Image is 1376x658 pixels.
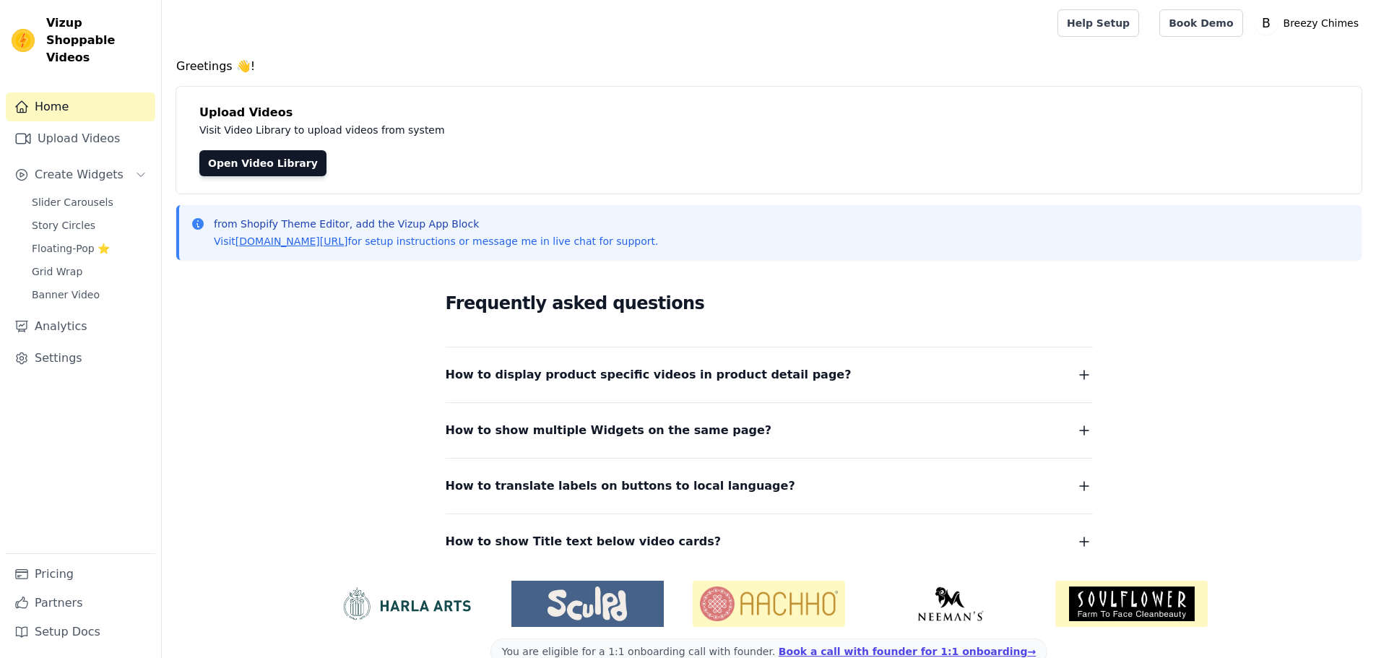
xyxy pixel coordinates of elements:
a: Analytics [6,312,155,341]
h2: Frequently asked questions [446,289,1093,318]
span: How to show multiple Widgets on the same page? [446,420,772,441]
a: Settings [6,344,155,373]
a: Help Setup [1057,9,1139,37]
a: Open Video Library [199,150,326,176]
span: Create Widgets [35,166,124,183]
span: Vizup Shoppable Videos [46,14,150,66]
span: Slider Carousels [32,195,113,209]
span: Grid Wrap [32,264,82,279]
a: Home [6,92,155,121]
a: Setup Docs [6,618,155,646]
button: How to display product specific videos in product detail page? [446,365,1093,385]
a: Story Circles [23,215,155,235]
a: Floating-Pop ⭐ [23,238,155,259]
a: Grid Wrap [23,261,155,282]
a: [DOMAIN_NAME][URL] [235,235,348,247]
span: Floating-Pop ⭐ [32,241,110,256]
span: How to display product specific videos in product detail page? [446,365,852,385]
button: B Breezy Chimes [1255,10,1364,36]
p: Visit Video Library to upload videos from system [199,121,847,139]
a: Upload Videos [6,124,155,153]
p: from Shopify Theme Editor, add the Vizup App Block [214,217,658,231]
img: Sculpd US [511,586,664,621]
img: Aachho [693,581,845,627]
button: How to show Title text below video cards? [446,532,1093,552]
img: HarlaArts [330,586,483,621]
span: Banner Video [32,287,100,302]
a: Partners [6,589,155,618]
a: Book a call with founder for 1:1 onboarding [779,646,1036,657]
button: Create Widgets [6,160,155,189]
img: Neeman's [874,586,1026,621]
button: How to show multiple Widgets on the same page? [446,420,1093,441]
h4: Greetings 👋! [176,58,1362,75]
a: Book Demo [1159,9,1242,37]
a: Banner Video [23,285,155,305]
button: How to translate labels on buttons to local language? [446,476,1093,496]
span: How to show Title text below video cards? [446,532,722,552]
span: Story Circles [32,218,95,233]
p: Visit for setup instructions or message me in live chat for support. [214,234,658,248]
a: Pricing [6,560,155,589]
img: Vizup [12,29,35,52]
span: How to translate labels on buttons to local language? [446,476,795,496]
a: Slider Carousels [23,192,155,212]
h4: Upload Videos [199,104,1338,121]
p: Breezy Chimes [1278,10,1364,36]
img: Soulflower [1055,581,1208,627]
text: B [1262,16,1271,30]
